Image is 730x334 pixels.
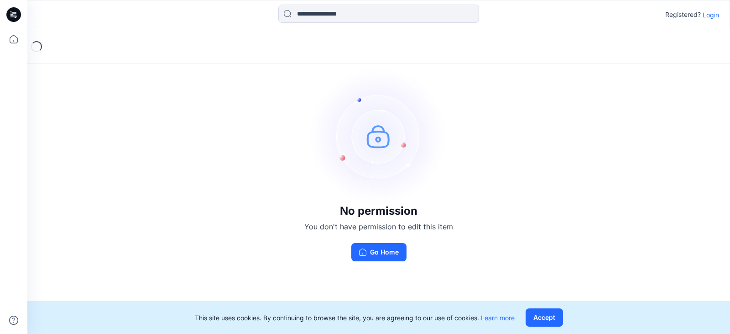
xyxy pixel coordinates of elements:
[304,221,453,232] p: You don't have permission to edit this item
[310,68,447,205] img: no-perm.svg
[665,9,701,20] p: Registered?
[526,308,563,327] button: Accept
[304,205,453,217] h3: No permission
[481,314,515,322] a: Learn more
[351,243,407,261] button: Go Home
[195,313,515,323] p: This site uses cookies. By continuing to browse the site, you are agreeing to our use of cookies.
[703,10,719,20] p: Login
